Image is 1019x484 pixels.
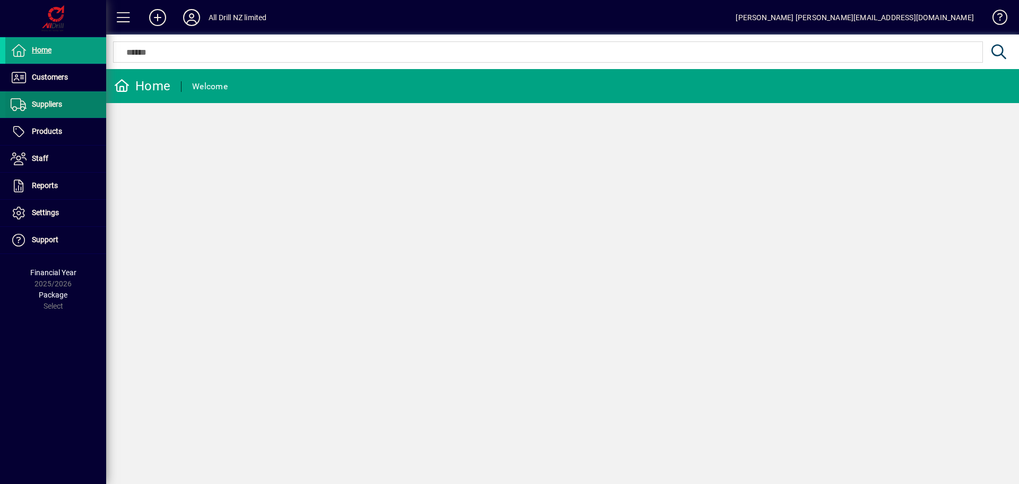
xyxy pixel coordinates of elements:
[5,118,106,145] a: Products
[32,127,62,135] span: Products
[32,235,58,244] span: Support
[5,173,106,199] a: Reports
[141,8,175,27] button: Add
[175,8,209,27] button: Profile
[5,91,106,118] a: Suppliers
[32,208,59,217] span: Settings
[32,46,51,54] span: Home
[985,2,1006,37] a: Knowledge Base
[5,146,106,172] a: Staff
[114,78,170,95] div: Home
[5,227,106,253] a: Support
[32,154,48,163] span: Staff
[5,200,106,226] a: Settings
[32,73,68,81] span: Customers
[32,100,62,108] span: Suppliers
[209,9,267,26] div: All Drill NZ limited
[736,9,974,26] div: [PERSON_NAME] [PERSON_NAME][EMAIL_ADDRESS][DOMAIN_NAME]
[192,78,228,95] div: Welcome
[5,64,106,91] a: Customers
[30,268,76,277] span: Financial Year
[32,181,58,190] span: Reports
[39,291,67,299] span: Package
